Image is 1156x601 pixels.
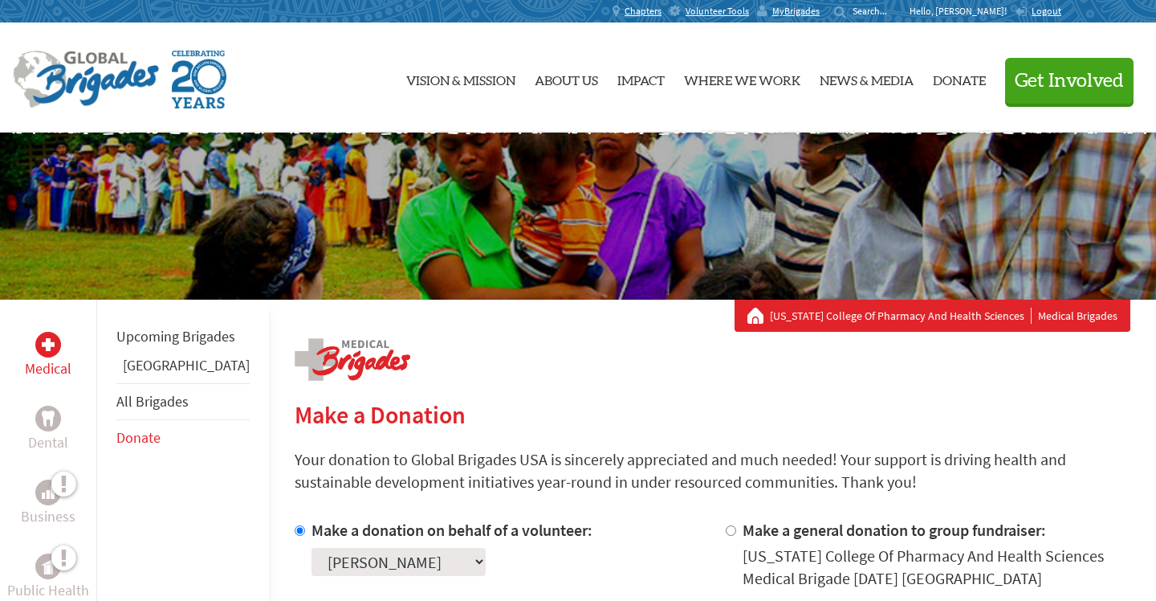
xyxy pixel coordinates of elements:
[295,338,410,381] img: logo-medical.png
[311,520,592,540] label: Make a donation on behalf of a volunteer:
[123,356,250,374] a: [GEOGRAPHIC_DATA]
[116,354,250,383] li: Panama
[42,486,55,499] img: Business
[116,428,161,447] a: Donate
[406,36,515,120] a: Vision & Mission
[116,420,250,456] li: Donate
[21,505,75,528] p: Business
[933,36,986,120] a: Donate
[1015,5,1061,18] a: Logout
[21,480,75,528] a: BusinessBusiness
[35,406,61,431] div: Dental
[35,332,61,358] div: Medical
[25,332,71,380] a: MedicalMedical
[617,36,665,120] a: Impact
[35,554,61,579] div: Public Health
[853,5,898,17] input: Search...
[820,36,914,120] a: News & Media
[116,319,250,354] li: Upcoming Brigades
[116,327,235,345] a: Upcoming Brigades
[42,338,55,351] img: Medical
[13,51,159,108] img: Global Brigades Logo
[25,358,71,380] p: Medical
[116,383,250,420] li: All Brigades
[535,36,598,120] a: About Us
[1005,58,1134,104] button: Get Involved
[1015,72,1124,91] span: Get Involved
[747,308,1117,324] div: Medical Brigades
[42,558,55,574] img: Public Health
[35,480,61,505] div: Business
[743,520,1046,540] label: Make a general donation to group fundraiser:
[1032,5,1061,17] span: Logout
[743,545,1131,590] div: [US_STATE] College Of Pharmacy And Health Sciences Medical Brigade [DATE] [GEOGRAPHIC_DATA]
[295,400,1130,429] h2: Make a Donation
[772,5,820,18] span: MyBrigades
[910,5,1015,18] p: Hello, [PERSON_NAME]!
[28,431,68,454] p: Dental
[42,411,55,426] img: Dental
[684,36,800,120] a: Where We Work
[172,51,226,108] img: Global Brigades Celebrating 20 Years
[625,5,661,18] span: Chapters
[28,406,68,454] a: DentalDental
[686,5,749,18] span: Volunteer Tools
[295,448,1130,493] p: Your donation to Global Brigades USA is sincerely appreciated and much needed! Your support is dr...
[770,308,1032,324] a: [US_STATE] College Of Pharmacy And Health Sciences
[116,392,189,411] a: All Brigades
